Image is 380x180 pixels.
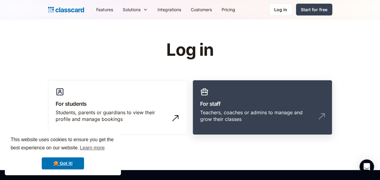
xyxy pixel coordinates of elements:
[269,3,292,16] a: Log in
[200,100,325,108] h3: For staff
[296,4,332,15] a: Start for free
[56,100,180,108] h3: For students
[79,143,106,152] a: learn more about cookies
[118,3,153,16] div: Solutions
[5,130,121,175] div: cookieconsent
[48,80,188,135] a: For studentsStudents, parents or guardians to view their profile and manage bookings
[56,109,168,123] div: Students, parents or guardians to view their profile and manage bookings
[359,159,374,174] div: Open Intercom Messenger
[123,6,141,13] div: Solutions
[193,80,332,135] a: For staffTeachers, coaches or admins to manage and grow their classes
[11,136,115,152] span: This website uses cookies to ensure you get the best experience on our website.
[94,41,286,59] h1: Log in
[274,6,287,13] div: Log in
[48,5,84,14] a: home
[186,3,217,16] a: Customers
[217,3,240,16] a: Pricing
[200,109,313,123] div: Teachers, coaches or admins to manage and grow their classes
[42,157,84,169] a: dismiss cookie message
[91,3,118,16] a: Features
[153,3,186,16] a: Integrations
[301,6,327,13] div: Start for free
